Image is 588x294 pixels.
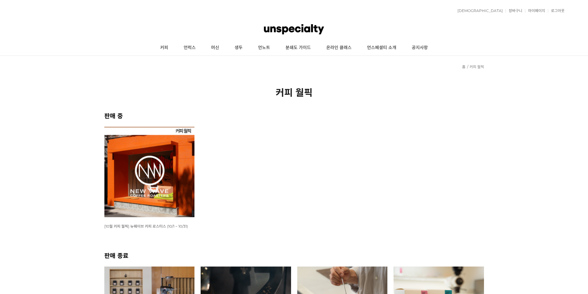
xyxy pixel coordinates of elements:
a: [10월 커피 월픽] 뉴웨이브 커피 로스터스 (10/1 ~ 10/31) [104,224,188,229]
a: 커피 월픽 [469,64,484,69]
h2: 판매 중 [104,111,484,120]
a: 커피 [152,40,176,56]
img: 언스페셜티 몰 [264,20,324,39]
a: 온라인 클래스 [319,40,359,56]
h2: 커피 월픽 [104,85,484,99]
a: 장바구니 [506,9,522,13]
img: [10월 커피 월픽] 뉴웨이브 커피 로스터스 (10/1 ~ 10/31) [104,127,195,217]
a: 언스페셜티 소개 [359,40,404,56]
h2: 판매 종료 [104,251,484,260]
a: 머신 [203,40,227,56]
a: 마이페이지 [525,9,545,13]
a: 언럭스 [176,40,203,56]
a: 분쇄도 가이드 [278,40,319,56]
a: 생두 [227,40,250,56]
a: 언노트 [250,40,278,56]
a: 로그아웃 [548,9,565,13]
a: 홈 [462,64,465,69]
a: 공지사항 [404,40,436,56]
a: [DEMOGRAPHIC_DATA] [454,9,503,13]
